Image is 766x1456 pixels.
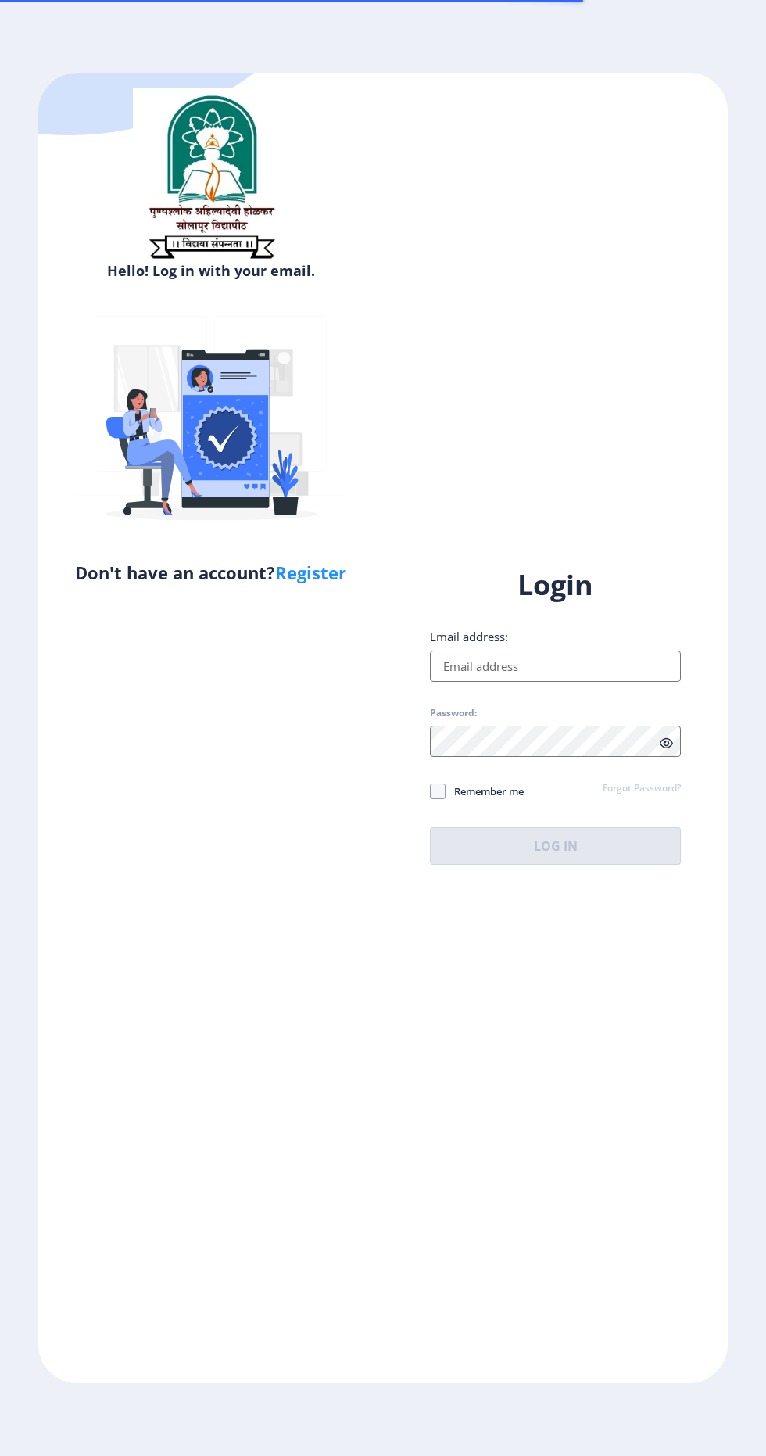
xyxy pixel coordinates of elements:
[430,566,681,604] h1: Login
[430,827,681,865] button: Log In
[50,261,371,280] h6: Hello! Log in with your email.
[275,561,346,584] a: Register
[50,560,371,585] h5: Don't have an account?
[133,88,289,265] img: sulogo.png
[430,651,681,682] input: Email address
[430,629,508,644] label: Email address:
[430,707,477,719] label: Password:
[446,782,524,801] span: Remember me
[74,286,348,560] img: Verified-rafiki.svg
[603,782,681,796] a: Forgot Password?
